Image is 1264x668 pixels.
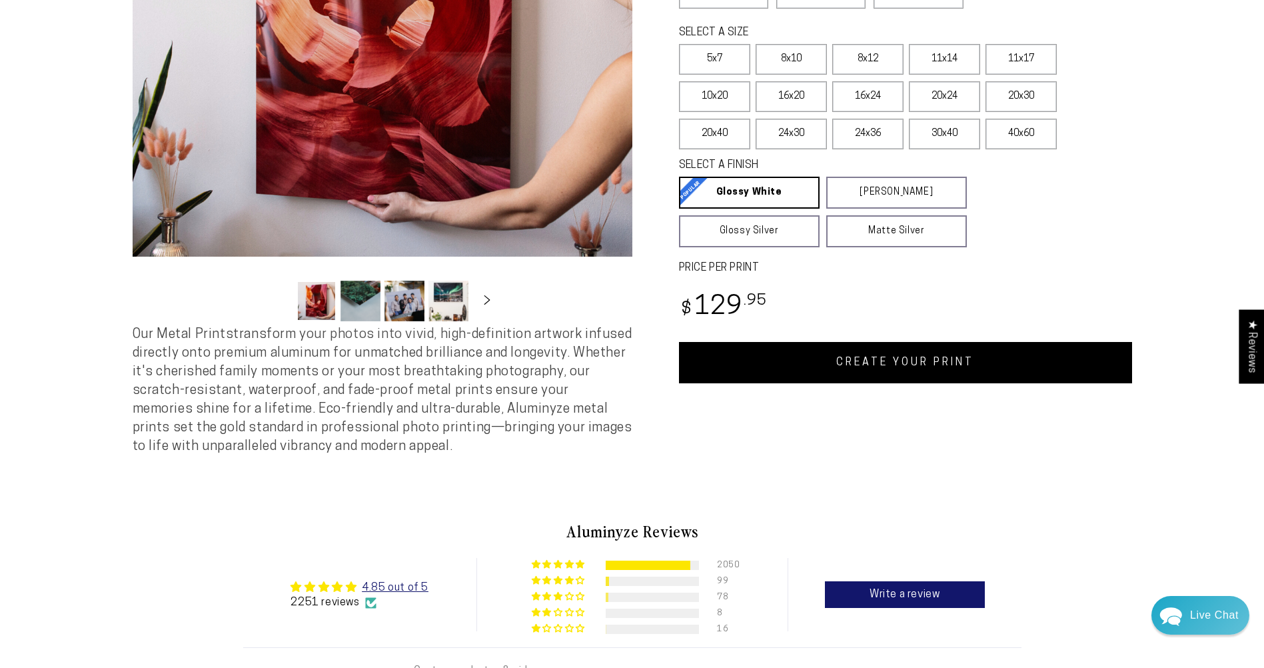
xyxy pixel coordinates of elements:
[826,177,967,209] a: [PERSON_NAME]
[832,81,904,112] label: 16x24
[909,44,980,75] label: 11x14
[679,177,820,209] a: Glossy White
[832,119,904,149] label: 24x36
[243,520,1021,543] h2: Aluminyze Reviews
[717,593,733,602] div: 78
[832,44,904,75] label: 8x12
[756,119,827,149] label: 24x30
[679,81,750,112] label: 10x20
[717,609,733,618] div: 8
[756,81,827,112] label: 16x20
[263,286,293,315] button: Slide left
[1239,309,1264,383] div: Click to open Judge.me floating reviews tab
[297,281,336,321] button: Load image 1 in gallery view
[532,576,587,586] div: 4% (99) reviews with 4 star rating
[681,301,692,319] span: $
[826,215,967,247] a: Matte Silver
[291,579,428,595] div: Average rating is 4.85 stars
[679,215,820,247] a: Glossy Silver
[717,561,733,570] div: 2050
[909,119,980,149] label: 30x40
[384,281,424,321] button: Load image 3 in gallery view
[340,281,380,321] button: Load image 2 in gallery view
[1190,596,1239,635] div: Contact Us Directly
[532,560,587,570] div: 91% (2050) reviews with 5 star rating
[679,158,935,173] legend: SELECT A FINISH
[985,44,1057,75] label: 11x17
[679,25,946,41] legend: SELECT A SIZE
[362,583,428,593] a: 4.85 out of 5
[756,44,827,75] label: 8x10
[679,44,750,75] label: 5x7
[679,342,1132,383] a: CREATE YOUR PRINT
[428,281,468,321] button: Load image 4 in gallery view
[532,608,587,618] div: 0% (8) reviews with 2 star rating
[985,81,1057,112] label: 20x30
[1151,596,1249,635] div: Chat widget toggle
[365,597,376,609] img: Verified Checkmark
[532,592,587,602] div: 3% (78) reviews with 3 star rating
[909,81,980,112] label: 20x24
[532,624,587,634] div: 1% (16) reviews with 1 star rating
[679,295,768,321] bdi: 129
[472,286,502,315] button: Slide right
[985,119,1057,149] label: 40x60
[679,119,750,149] label: 20x40
[825,581,985,608] a: Write a review
[744,293,768,309] sup: .95
[291,595,428,610] div: 2251 reviews
[717,625,733,634] div: 16
[717,577,733,586] div: 99
[133,328,632,453] span: Our Metal Prints transform your photos into vivid, high-definition artwork infused directly onto ...
[679,261,1132,276] label: PRICE PER PRINT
